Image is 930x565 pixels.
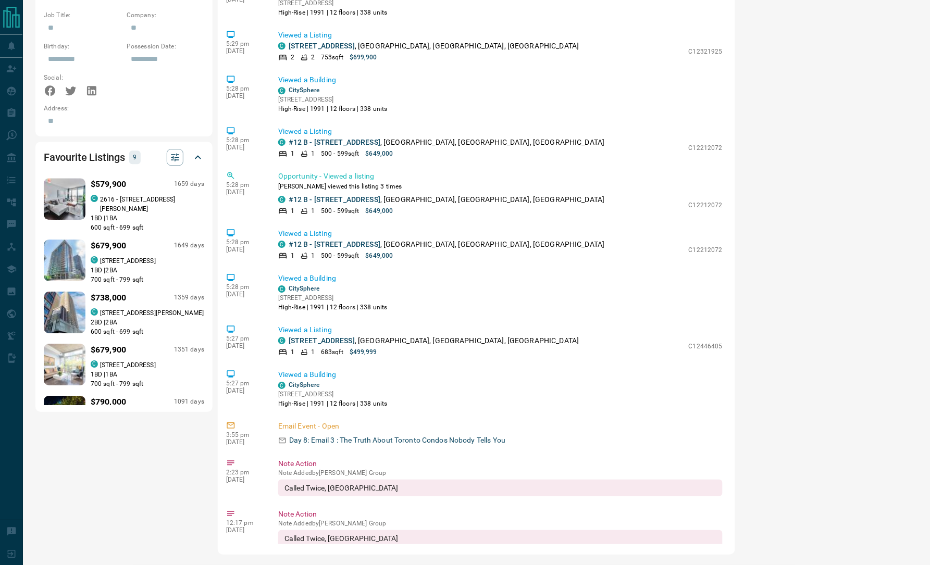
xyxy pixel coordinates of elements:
[44,342,204,388] a: Favourited listing$679,9001351 dayscondos.ca[STREET_ADDRESS]1BD |1BA700 sqft - 799 sqft
[91,327,204,336] p: 600 sqft - 699 sqft
[278,324,723,335] p: Viewed a Listing
[44,176,204,232] a: Favourited listing$579,9001659 dayscondos.ca2616 - [STREET_ADDRESS][PERSON_NAME]1BD |1BA600 sqft ...
[226,181,263,189] p: 5:28 pm
[278,469,723,476] p: Note Added by [PERSON_NAME] Group
[278,171,723,182] p: Opportunity - Viewed a listing
[350,347,377,357] p: $499,999
[321,251,359,260] p: 500 - 599 sqft
[289,137,605,148] p: , [GEOGRAPHIC_DATA], [GEOGRAPHIC_DATA], [GEOGRAPHIC_DATA]
[350,53,377,62] p: $699,900
[226,136,263,144] p: 5:28 pm
[289,435,505,446] p: Day 8: Email 3 : The Truth About Toronto Condos Nobody Tells You
[278,303,388,312] p: High-Rise | 1991 | 12 floors | 338 units
[278,228,723,239] p: Viewed a Listing
[132,152,138,163] p: 9
[226,189,263,196] p: [DATE]
[311,347,315,357] p: 1
[291,347,294,357] p: 1
[44,145,204,170] div: Favourite Listings9
[311,251,315,260] p: 1
[689,200,723,210] p: C12212072
[278,458,723,469] p: Note Action
[689,245,723,255] p: C12212072
[278,95,388,104] p: [STREET_ADDRESS]
[278,285,286,293] div: condos.ca
[289,240,380,248] a: #12 B - [STREET_ADDRESS]
[291,251,294,260] p: 1
[278,104,388,114] p: High-Rise | 1991 | 12 floors | 338 units
[91,370,204,379] p: 1 BD | 1 BA
[91,178,126,191] p: $579,900
[289,239,605,250] p: , [GEOGRAPHIC_DATA], [GEOGRAPHIC_DATA], [GEOGRAPHIC_DATA]
[174,180,204,189] p: 1659 days
[91,360,98,368] div: condos.ca
[321,53,343,62] p: 753 sqft
[100,256,156,266] p: [STREET_ADDRESS]
[226,47,263,55] p: [DATE]
[311,149,315,158] p: 1
[33,292,96,333] img: Favourited listing
[278,509,723,520] p: Note Action
[127,42,204,51] p: Possession Date:
[44,237,204,284] a: Favourited listing$679,9001649 dayscondos.ca[STREET_ADDRESS]1BD |2BA700 sqft - 799 sqft
[289,86,319,94] a: CitySphere
[226,144,263,151] p: [DATE]
[321,206,359,216] p: 500 - 599 sqft
[226,438,263,446] p: [DATE]
[226,85,263,92] p: 5:28 pm
[91,223,204,232] p: 600 sqft - 699 sqft
[91,266,204,275] p: 1 BD | 2 BA
[278,8,388,17] p: High-Rise | 1991 | 12 floors | 338 units
[278,382,286,389] div: condos.ca
[689,47,723,56] p: C12321925
[289,195,380,204] a: #12 B - [STREET_ADDRESS]
[91,308,98,316] div: condos.ca
[289,41,579,52] p: , [GEOGRAPHIC_DATA], [GEOGRAPHIC_DATA], [GEOGRAPHIC_DATA]
[174,345,204,354] p: 1351 days
[321,149,359,158] p: 500 - 599 sqft
[278,421,723,432] p: Email Event - Open
[33,178,96,220] img: Favourited listing
[278,520,723,527] p: Note Added by [PERSON_NAME] Group
[289,336,355,345] a: [STREET_ADDRESS]
[278,530,723,547] div: Called Twice, [GEOGRAPHIC_DATA]
[91,292,126,304] p: $738,000
[226,380,263,387] p: 5:27 pm
[366,206,393,216] p: $649,000
[278,369,723,380] p: Viewed a Building
[91,396,126,408] p: $790,000
[91,379,204,388] p: 700 sqft - 799 sqft
[174,241,204,250] p: 1649 days
[289,335,579,346] p: , [GEOGRAPHIC_DATA], [GEOGRAPHIC_DATA], [GEOGRAPHIC_DATA]
[366,149,393,158] p: $649,000
[174,397,204,406] p: 1091 days
[226,342,263,349] p: [DATE]
[44,10,121,20] p: Job Title:
[278,241,286,248] div: condos.ca
[44,73,121,82] p: Social:
[226,291,263,298] p: [DATE]
[44,104,204,113] p: Address:
[278,273,723,284] p: Viewed a Building
[226,431,263,438] p: 3:55 pm
[278,74,723,85] p: Viewed a Building
[278,126,723,137] p: Viewed a Listing
[278,480,723,496] div: Called Twice, [GEOGRAPHIC_DATA]
[291,149,294,158] p: 1
[226,283,263,291] p: 5:28 pm
[226,387,263,394] p: [DATE]
[289,381,319,388] a: CitySphere
[289,194,605,205] p: , [GEOGRAPHIC_DATA], [GEOGRAPHIC_DATA], [GEOGRAPHIC_DATA]
[91,240,126,252] p: $679,900
[33,344,96,385] img: Favourited listing
[100,195,204,214] p: 2616 - [STREET_ADDRESS][PERSON_NAME]
[289,42,355,50] a: [STREET_ADDRESS]
[226,526,263,534] p: [DATE]
[289,138,380,146] a: #12 B - [STREET_ADDRESS]
[311,53,315,62] p: 2
[321,347,343,357] p: 683 sqft
[44,149,125,166] h2: Favourite Listings
[226,246,263,253] p: [DATE]
[291,53,294,62] p: 2
[278,42,286,49] div: condos.ca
